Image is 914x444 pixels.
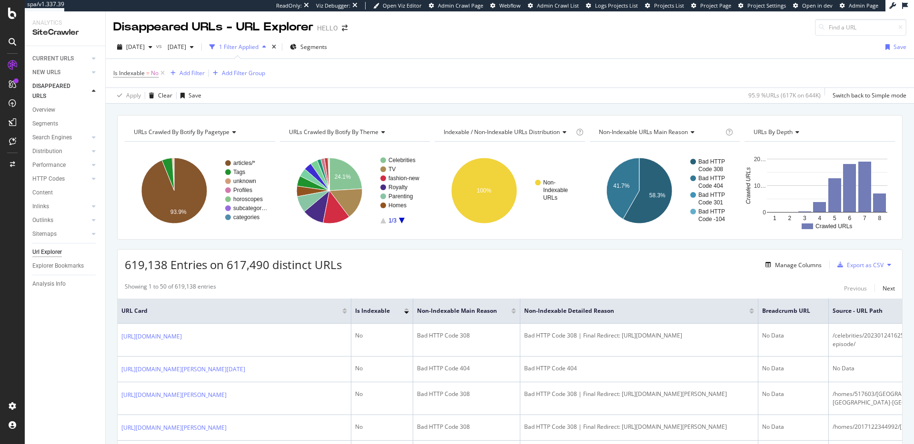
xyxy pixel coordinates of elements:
div: Bad HTTP Code 308 | Final Redirect: [URL][DOMAIN_NAME][PERSON_NAME] [524,390,754,398]
text: 1/3 [388,217,397,224]
a: [URL][DOMAIN_NAME] [121,332,182,341]
span: Webflow [499,2,521,9]
text: 7 [863,215,866,222]
div: Manage Columns [775,261,822,269]
div: No Data [762,331,825,340]
a: CURRENT URLS [32,54,89,64]
div: Previous [844,284,867,292]
span: Logs Projects List [595,2,638,9]
h4: URLs Crawled By Botify By pagetype [132,125,267,140]
div: Disappeared URLs - URL Explorer [113,19,313,35]
a: Projects List [645,2,684,10]
text: Celebrities [388,157,416,164]
a: Content [32,188,99,198]
div: NEW URLS [32,68,60,77]
text: Crawled URLs [815,223,852,230]
button: Manage Columns [762,259,822,270]
span: URLs by Depth [754,128,793,136]
text: Code -104 [698,216,725,222]
a: Webflow [490,2,521,10]
div: times [270,42,278,52]
div: Bad HTTP Code 308 | Final Redirect: [URL][DOMAIN_NAME] [524,331,754,340]
text: Bad HTTP [698,158,725,165]
div: Bad HTTP Code 404 [524,364,754,373]
text: 100% [477,187,492,194]
div: Bad HTTP Code 308 [417,331,516,340]
div: DISAPPEARED URLS [32,81,80,101]
div: Content [32,188,53,198]
div: Switch back to Simple mode [833,91,906,99]
div: Clear [158,91,172,99]
button: Previous [844,282,867,294]
span: Open Viz Editor [383,2,422,9]
div: Add Filter Group [222,69,265,77]
span: Open in dev [802,2,833,9]
text: URLs [543,194,557,201]
div: A chart. [435,149,585,232]
span: Breadcrumb URL [762,307,810,315]
div: SiteCrawler [32,27,98,38]
div: Bad HTTP Code 308 [417,423,516,431]
div: No [355,423,409,431]
a: Admin Page [840,2,878,10]
div: Distribution [32,146,62,156]
svg: A chart. [745,149,895,232]
span: Non-Indexable Main Reason [417,307,497,315]
button: Add Filter Group [209,68,265,79]
text: 41.7% [613,183,629,189]
text: 10… [754,183,766,189]
text: categories [233,214,259,221]
div: CURRENT URLS [32,54,74,64]
span: URLs Crawled By Botify By pagetype [134,128,229,136]
div: Bad HTTP Code 308 | Final Redirect: [URL][DOMAIN_NAME][PERSON_NAME] [524,423,754,431]
h4: Indexable / Non-Indexable URLs Distribution [442,125,574,140]
h4: URLs by Depth [752,125,886,140]
div: Analytics [32,19,98,27]
a: Open Viz Editor [373,2,422,10]
text: horoscopes [233,196,263,203]
a: NEW URLS [32,68,89,77]
text: 6 [848,215,852,222]
text: Bad HTTP [698,192,725,198]
a: Logs Projects List [586,2,638,10]
button: Add Filter [167,68,205,79]
svg: A chart. [280,149,430,232]
text: Code 404 [698,183,723,189]
span: Is Indexable [113,69,145,77]
div: No Data [762,423,825,431]
span: Is Indexable [355,307,390,315]
a: Project Page [691,2,731,10]
div: Next [883,284,895,292]
span: 2025 Sep. 14th [126,43,145,51]
div: No [355,364,409,373]
svg: A chart. [590,149,740,232]
button: Clear [145,88,172,103]
text: TV [388,166,396,173]
span: No [151,67,159,80]
a: Search Engines [32,133,89,143]
span: = [146,69,149,77]
a: Performance [32,160,89,170]
div: Showing 1 to 50 of 619,138 entries [125,282,216,294]
div: Sitemaps [32,229,57,239]
a: Admin Crawl List [528,2,579,10]
text: Royalty [388,184,407,191]
button: Save [177,88,201,103]
a: Sitemaps [32,229,89,239]
span: 2025 Jun. 1st [164,43,186,51]
div: No [355,331,409,340]
button: [DATE] [113,39,156,55]
a: Project Settings [738,2,786,10]
a: Url Explorer [32,247,99,257]
text: Profiles [233,187,252,193]
a: Segments [32,119,99,129]
text: Non- [543,179,556,186]
text: 20… [754,156,766,163]
a: Analysis Info [32,279,99,289]
span: vs [156,42,164,50]
a: [URL][DOMAIN_NAME][PERSON_NAME] [121,423,227,433]
a: Explorer Bookmarks [32,261,99,271]
button: [DATE] [164,39,198,55]
span: Segments [300,43,327,51]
